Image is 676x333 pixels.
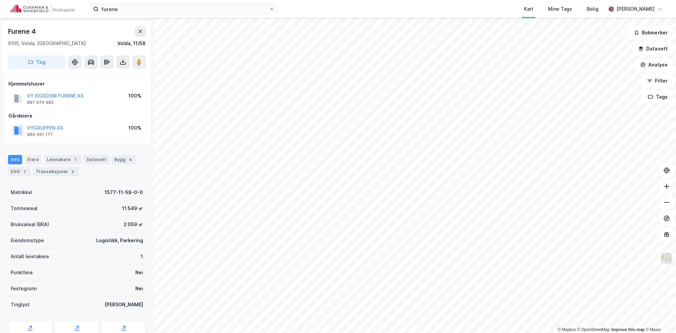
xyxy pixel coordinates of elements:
[11,220,49,228] div: Bruksareal (BRA)
[11,253,49,261] div: Antall leietakere
[135,285,143,293] div: Nei
[8,39,86,47] div: 6105, Volda, [GEOGRAPHIC_DATA]
[633,42,673,55] button: Datasett
[11,285,37,293] div: Festegrunn
[11,301,30,309] div: Tinglyst
[27,100,53,105] div: 897 676 982
[11,269,33,277] div: Punktleie
[84,155,109,164] div: Datasett
[128,92,141,100] div: 100%
[8,112,145,120] div: Gårdeiere
[11,188,32,196] div: Matrikkel
[11,4,74,14] img: cushman-wakefield-realkapital-logo.202ea83816669bd177139c58696a8fa1.svg
[612,327,645,332] a: Improve this map
[643,301,676,333] iframe: Chat Widget
[72,156,79,163] div: 1
[135,269,143,277] div: Nei
[617,5,655,13] div: [PERSON_NAME]
[44,155,81,164] div: Leietakere
[8,26,37,37] div: Furene 4
[587,5,598,13] div: Bolig
[8,55,65,69] button: Tag
[11,236,44,244] div: Eiendomstype
[641,74,673,88] button: Filter
[660,252,673,265] img: Z
[122,204,143,212] div: 11 549 ㎡
[8,80,145,88] div: Hjemmelshaver
[25,155,41,164] div: Eiere
[141,253,143,261] div: 1
[558,327,576,332] a: Mapbox
[548,5,572,13] div: Mine Tags
[11,204,37,212] div: Tomteareal
[70,168,76,175] div: 5
[117,39,146,47] div: Volda, 11/58
[628,26,673,39] button: Bokmerker
[124,220,143,228] div: 2 059 ㎡
[33,167,79,176] div: Transaksjoner
[128,124,141,132] div: 100%
[21,168,28,175] div: 1
[635,58,673,71] button: Analyse
[99,4,269,14] input: Søk på adresse, matrikkel, gårdeiere, leietakere eller personer
[524,5,533,13] div: Kart
[643,301,676,333] div: Kontrollprogram for chat
[112,155,136,164] div: Bygg
[8,155,22,164] div: Info
[27,132,53,137] div: 984 661 177
[8,167,30,176] div: ESG
[96,236,143,244] div: Logistikk, Parkering
[127,156,134,163] div: 4
[105,188,143,196] div: 1577-11-58-0-0
[105,301,143,309] div: [PERSON_NAME]
[577,327,610,332] a: OpenStreetMap
[642,90,673,104] button: Tags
